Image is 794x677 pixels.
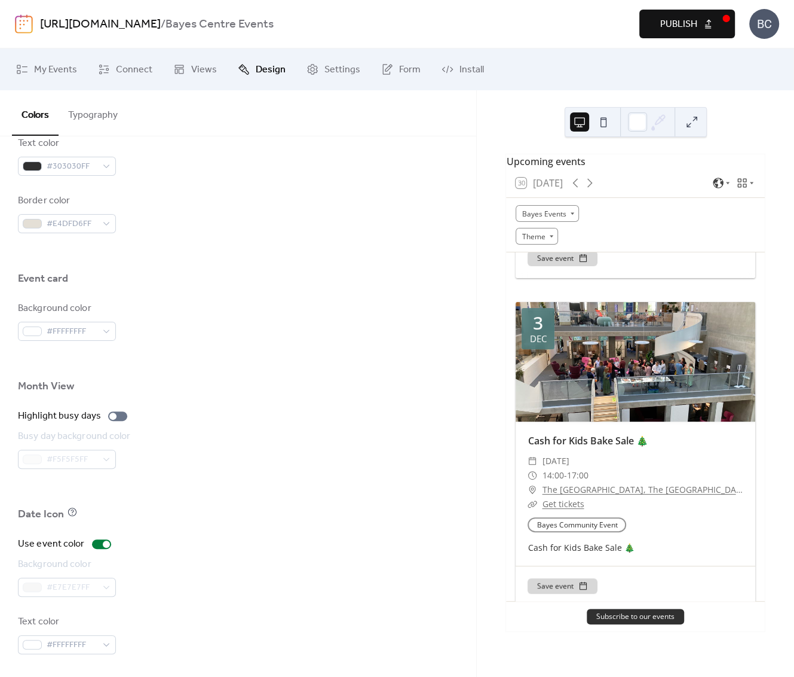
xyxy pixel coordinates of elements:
[399,63,421,77] span: Form
[18,615,114,629] div: Text color
[324,63,360,77] span: Settings
[18,136,114,151] div: Text color
[566,468,588,483] span: 17:00
[47,325,97,339] span: #FFFFFFFF
[372,53,430,86] a: Form
[530,334,547,343] div: Dec
[18,194,114,208] div: Border color
[164,53,226,86] a: Views
[47,217,97,231] span: #E4DFD6FF
[528,578,597,594] button: Save event
[660,17,697,32] span: Publish
[528,454,537,468] div: ​
[116,63,152,77] span: Connect
[18,301,114,316] div: Background color
[7,53,86,86] a: My Events
[47,160,97,174] span: #303030FF
[34,63,77,77] span: My Events
[59,90,127,135] button: Typography
[298,53,369,86] a: Settings
[18,537,85,551] div: Use event color
[542,483,743,497] a: The [GEOGRAPHIC_DATA], The [GEOGRAPHIC_DATA]
[40,13,161,36] a: [URL][DOMAIN_NAME]
[542,498,584,510] a: Get tickets
[516,541,755,554] div: Cash for Kids Bake Sale 🎄
[433,53,493,86] a: Install
[528,468,537,483] div: ​
[18,409,101,423] div: Highlight busy days
[533,314,543,332] div: 3
[229,53,295,86] a: Design
[165,13,274,36] b: Bayes Centre Events
[528,483,537,497] div: ​
[18,557,114,572] div: Background color
[47,638,97,652] span: #FFFFFFFF
[528,434,648,447] a: Cash for Kids Bake Sale 🎄
[18,507,64,522] div: Date Icon
[18,379,74,394] div: Month View
[528,497,537,511] div: ​
[18,429,131,444] div: Busy day background color
[459,63,484,77] span: Install
[191,63,217,77] span: Views
[89,53,161,86] a: Connect
[506,154,765,169] div: Upcoming events
[528,251,597,266] button: Save event
[18,272,68,286] div: Event card
[256,63,286,77] span: Design
[563,468,566,483] span: -
[542,454,569,468] span: [DATE]
[587,609,684,624] button: Subscribe to our events
[12,90,59,136] button: Colors
[15,14,33,33] img: logo
[639,10,735,38] button: Publish
[542,468,563,483] span: 14:00
[161,13,165,36] b: /
[749,9,779,39] div: BC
